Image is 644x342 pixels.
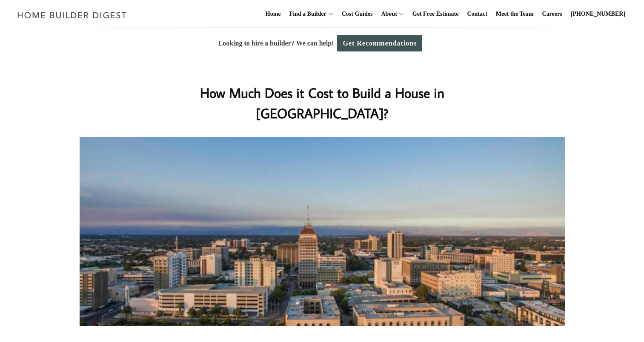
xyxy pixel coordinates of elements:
[378,0,397,28] a: About
[567,0,629,28] a: [PHONE_NUMBER]
[14,7,131,23] img: Home Builder Digest
[464,0,490,28] a: Contact
[337,35,422,51] a: Get Recommendations
[338,0,376,28] a: Cost Guides
[286,0,326,28] a: Find a Builder
[262,0,284,28] a: Home
[152,83,492,123] h1: How Much Does it Cost to Build a House in [GEOGRAPHIC_DATA]?
[409,0,462,28] a: Get Free Estimate
[539,0,566,28] a: Careers
[492,0,537,28] a: Meet the Team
